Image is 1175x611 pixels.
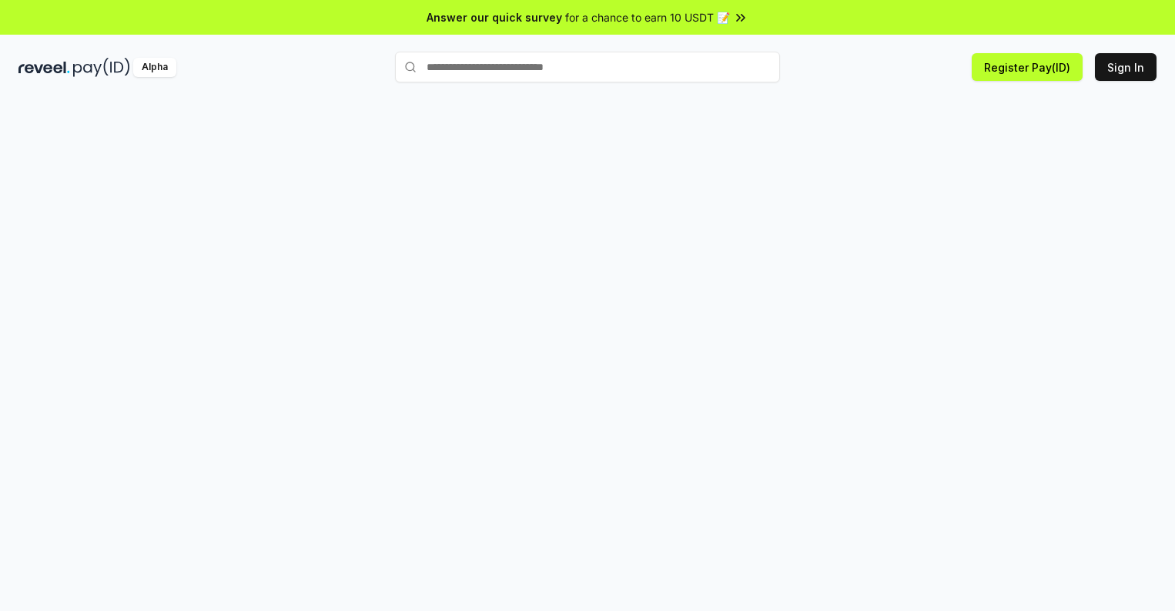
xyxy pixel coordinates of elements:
[565,9,730,25] span: for a chance to earn 10 USDT 📝
[73,58,130,77] img: pay_id
[133,58,176,77] div: Alpha
[1095,53,1157,81] button: Sign In
[18,58,70,77] img: reveel_dark
[427,9,562,25] span: Answer our quick survey
[972,53,1083,81] button: Register Pay(ID)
